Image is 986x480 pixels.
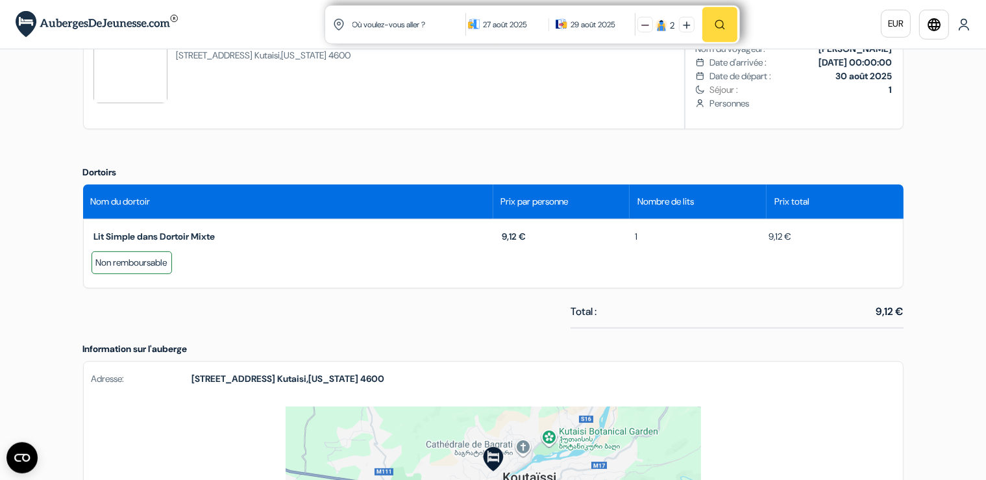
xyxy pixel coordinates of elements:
[192,372,385,386] strong: ,
[16,11,178,38] img: AubergesDeJeunesse.com
[6,442,38,474] button: Ouvrir le widget CMP
[483,18,542,31] div: 27 août 2025
[774,195,809,208] span: Prix total
[92,251,172,274] div: Non remboursable
[329,49,351,61] span: 4600
[627,230,637,244] span: 1
[876,304,904,320] span: 9,12 €
[926,17,942,32] i: language
[333,19,345,31] img: location icon
[656,19,667,31] img: guest icon
[83,166,117,178] span: Dortoirs
[670,19,674,32] div: 2
[571,304,597,320] span: Total :
[309,373,359,385] span: [US_STATE]
[278,373,307,385] span: Kutaisi
[502,231,526,242] span: 9,12 €
[91,195,151,208] span: Nom du dortoir
[709,69,771,83] span: Date de départ :
[255,49,280,61] span: Kutaisi
[889,84,893,95] b: 1
[836,70,893,82] b: 30 août 2025
[177,49,253,61] span: [STREET_ADDRESS]
[92,372,192,386] span: Adresse:
[761,230,791,244] span: 9,12 €
[83,343,188,355] span: Information sur l'auberge
[556,18,567,30] img: calendarIcon icon
[957,18,970,31] img: User Icon
[501,195,569,208] span: Prix par personne
[641,21,649,29] img: minus
[819,57,893,68] b: [DATE] 00:00:00
[919,10,949,40] a: language
[361,373,385,385] span: 4600
[709,83,892,97] span: Séjour :
[177,49,351,62] span: ,
[709,97,892,110] span: Personnes
[351,8,469,40] input: Ville, université ou logement
[683,21,691,29] img: plus
[571,18,615,31] div: 29 août 2025
[282,49,327,61] span: [US_STATE]
[709,56,767,69] span: Date d'arrivée :
[93,29,167,103] img: UzUKNFJkATUDNAJi
[637,195,694,208] span: Nombre de lits
[881,10,911,38] a: EUR
[94,231,216,242] span: Lit Simple dans Dortoir Mixte
[192,373,276,385] span: [STREET_ADDRESS]
[468,18,480,30] img: calendarIcon icon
